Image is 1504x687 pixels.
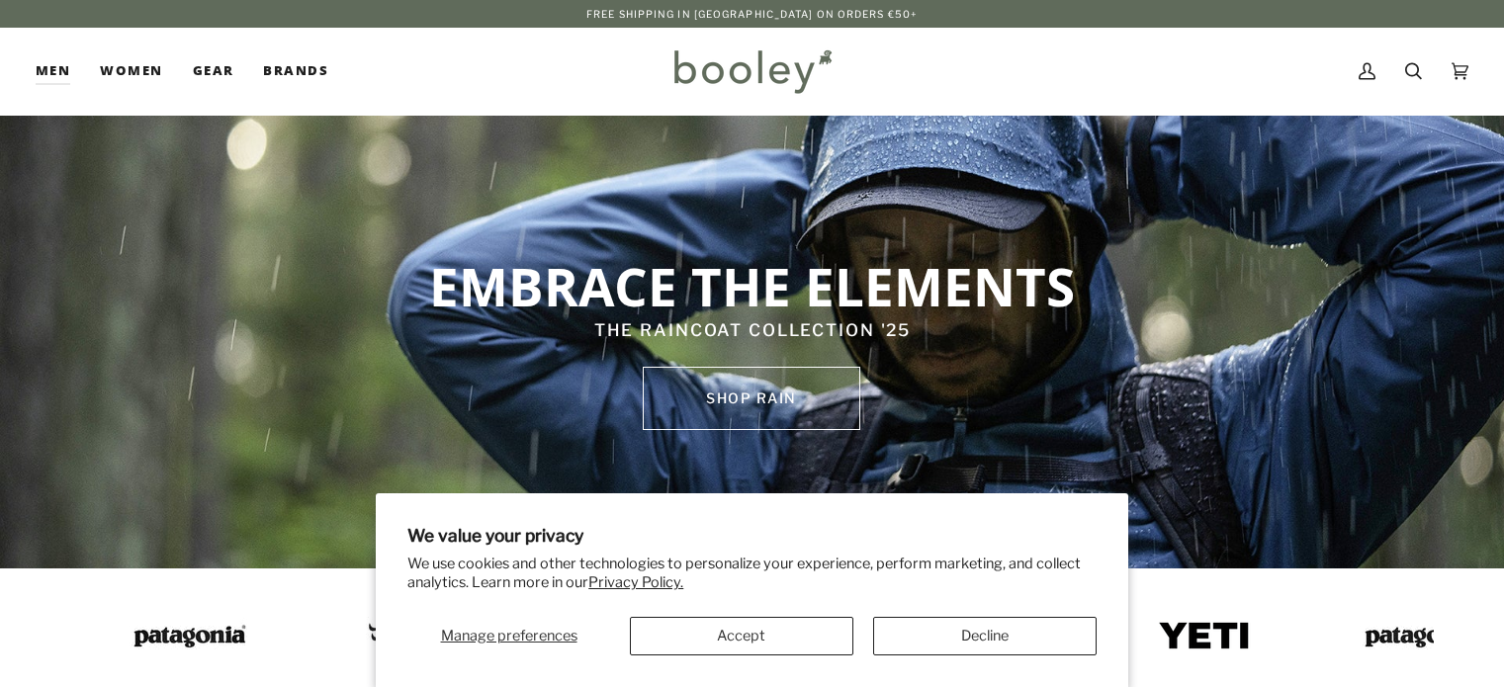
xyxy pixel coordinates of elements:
[407,525,1097,546] h2: We value your privacy
[643,367,860,430] a: SHOP rain
[310,253,1195,318] p: EMBRACE THE ELEMENTS
[441,627,577,644] span: Manage preferences
[85,28,177,115] a: Women
[407,555,1097,592] p: We use cookies and other technologies to personalize your experience, perform marketing, and coll...
[36,28,85,115] a: Men
[586,6,918,22] p: Free Shipping in [GEOGRAPHIC_DATA] on Orders €50+
[310,318,1195,344] p: THE RAINCOAT COLLECTION '25
[873,617,1097,655] button: Decline
[263,61,328,81] span: Brands
[588,573,683,591] a: Privacy Policy.
[178,28,249,115] a: Gear
[630,617,853,655] button: Accept
[665,43,839,100] img: Booley
[407,617,610,655] button: Manage preferences
[36,61,70,81] span: Men
[248,28,343,115] a: Brands
[193,61,234,81] span: Gear
[100,61,162,81] span: Women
